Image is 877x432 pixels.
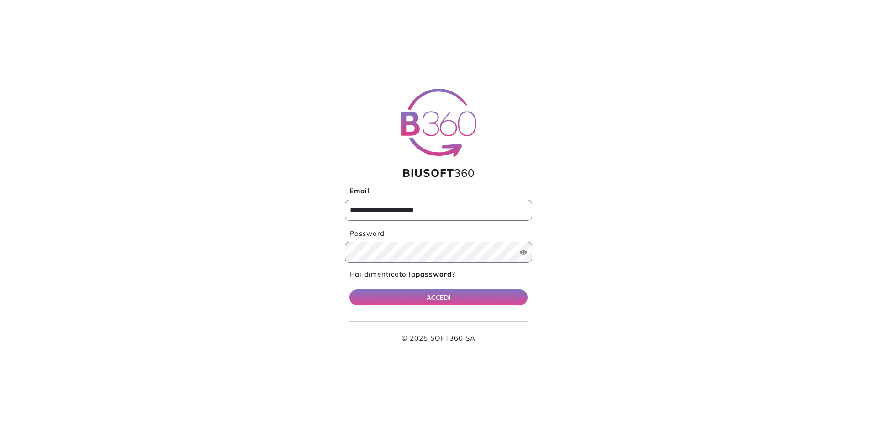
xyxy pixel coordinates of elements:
[349,333,528,344] p: © 2025 SOFT360 SA
[402,166,454,180] span: BIUSOFT
[345,229,532,239] label: Password
[345,166,532,180] h1: 360
[349,289,528,305] button: ACCEDI
[349,270,455,278] a: Hai dimenticato lapassword?
[416,270,455,278] b: password?
[349,187,370,195] b: Email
